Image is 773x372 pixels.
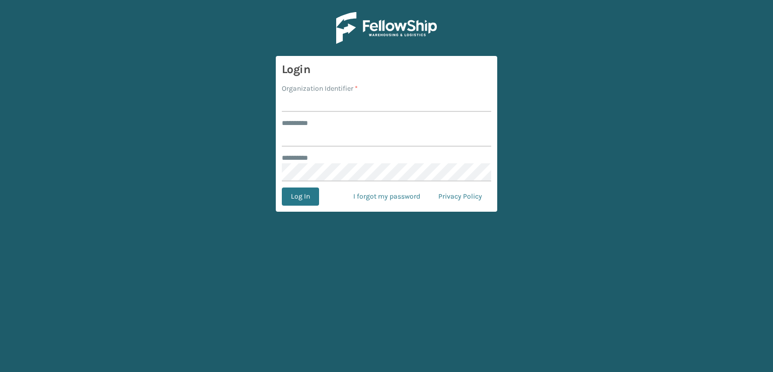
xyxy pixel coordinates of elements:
label: Organization Identifier [282,83,358,94]
button: Log In [282,188,319,206]
img: Logo [336,12,437,44]
a: Privacy Policy [429,188,491,206]
h3: Login [282,62,491,77]
a: I forgot my password [344,188,429,206]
